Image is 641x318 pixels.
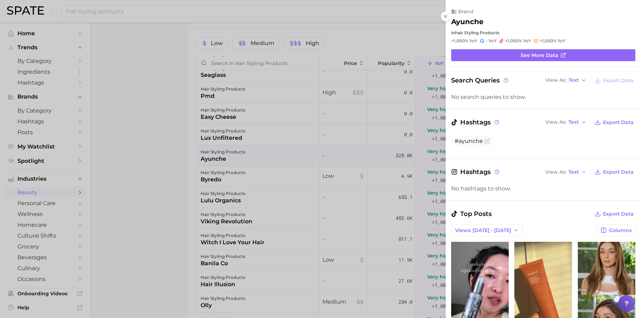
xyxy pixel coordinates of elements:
span: View As [545,78,566,82]
span: Hashtags [451,117,500,127]
div: No hashtags to show. [451,185,635,192]
button: View AsText [544,167,588,176]
a: See more data [451,49,635,61]
span: Text [568,120,579,124]
span: View As [545,120,566,124]
button: Export Data [593,167,635,177]
span: >1,000% [451,38,468,43]
span: YoY [489,38,497,44]
span: YoY [523,38,531,44]
span: YoY [469,38,477,44]
span: Text [568,170,579,174]
span: Views: [DATE] - [DATE] [455,227,511,233]
span: View As [545,170,566,174]
button: View AsText [544,118,588,127]
span: Export Data [603,78,634,84]
button: View AsText [544,76,588,85]
span: Columns [609,227,632,233]
span: >1,000% [505,38,522,43]
button: Columns [597,224,635,236]
span: Search Queries [451,75,509,85]
span: Top Posts [451,209,492,219]
div: No search queries to show. [451,94,635,100]
button: Export Data [593,75,635,85]
span: Export Data [603,120,634,125]
span: YoY [558,38,566,44]
span: - [486,38,487,43]
button: Views: [DATE] - [DATE] [451,224,523,236]
button: Flag as miscategorized or irrelevant [484,138,490,144]
span: Export Data [603,169,634,175]
span: hair styling products [455,30,499,35]
h2: ayunche [451,17,484,26]
span: #ayunche [455,138,483,144]
button: Export Data [593,117,635,127]
span: >1,000% [539,38,557,43]
button: Export Data [593,209,635,219]
span: See more data [521,52,558,58]
span: Text [568,78,579,82]
span: Hashtags [451,167,500,177]
span: Export Data [603,211,634,217]
div: in [451,30,635,35]
span: brand [458,8,474,15]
